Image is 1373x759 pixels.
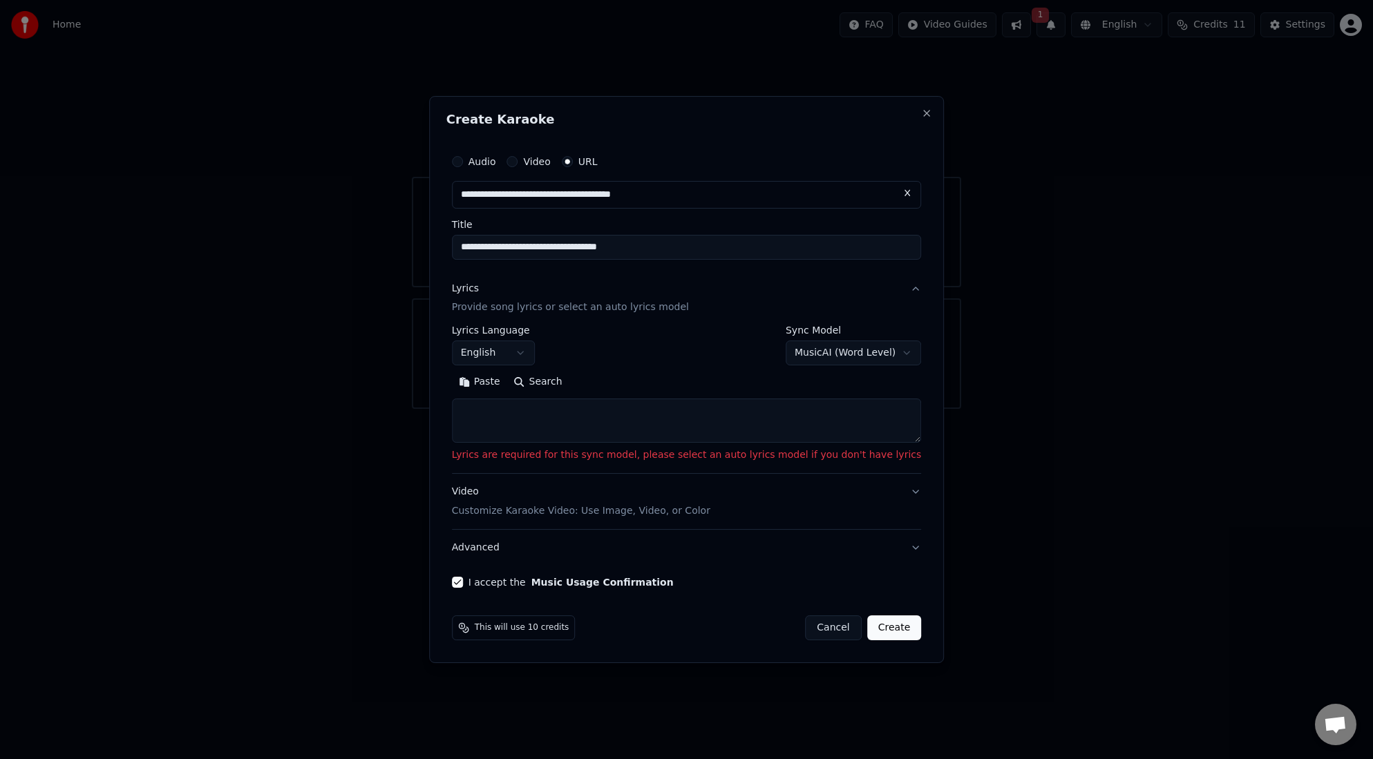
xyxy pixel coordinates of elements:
[452,282,479,296] div: Lyrics
[578,157,598,166] label: URL
[867,615,922,640] button: Create
[452,486,710,519] div: Video
[446,113,927,126] h2: Create Karaoke
[531,577,674,587] button: I accept the
[507,372,569,394] button: Search
[468,157,496,166] label: Audio
[452,504,710,518] p: Customize Karaoke Video: Use Image, Video, or Color
[452,326,535,336] label: Lyrics Language
[452,474,922,530] button: VideoCustomize Karaoke Video: Use Image, Video, or Color
[524,157,551,166] label: Video
[452,271,922,326] button: LyricsProvide song lyrics or select an auto lyrics model
[452,372,507,394] button: Paste
[452,301,689,315] p: Provide song lyrics or select an auto lyrics model
[475,622,569,633] span: This will use 10 credits
[452,326,922,474] div: LyricsProvide song lyrics or select an auto lyrics model
[786,326,921,336] label: Sync Model
[452,449,922,463] p: Lyrics are required for this sync model, please select an auto lyrics model if you don't have lyrics
[805,615,861,640] button: Cancel
[452,220,922,229] label: Title
[468,577,674,587] label: I accept the
[452,530,922,566] button: Advanced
